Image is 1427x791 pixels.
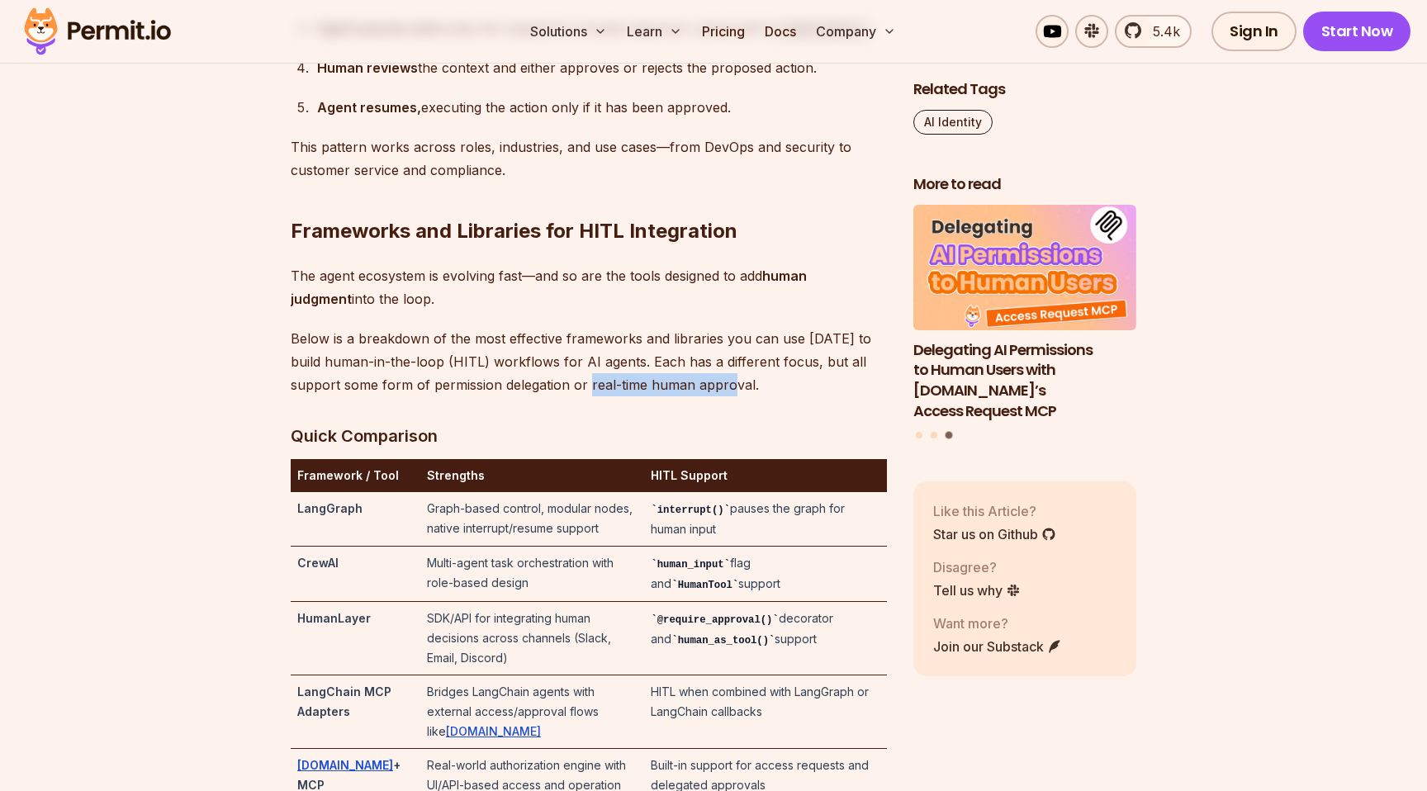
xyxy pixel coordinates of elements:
[291,423,887,449] h3: Quick Comparison
[420,602,644,675] td: SDK/API for integrating human decisions across channels (Slack, Email, Discord)
[913,339,1136,421] h3: Delegating AI Permissions to Human Users with [DOMAIN_NAME]’s Access Request MCP
[317,56,887,79] div: the context and either approves or rejects the proposed action.
[291,152,887,244] h2: Frameworks and Libraries for HITL Integration
[644,492,887,547] td: pauses the graph for human input
[945,432,952,439] button: Go to slide 3
[620,15,689,48] button: Learn
[420,547,644,602] td: Multi-agent task orchestration with role-based design
[297,684,391,718] strong: LangChain MCP Adapters
[317,59,418,76] strong: Human reviews
[758,15,803,48] a: Docs
[446,724,541,738] a: [DOMAIN_NAME]
[297,611,371,625] strong: HumanLayer
[913,205,1136,422] li: 3 of 3
[317,99,421,116] strong: Agent resumes,
[809,15,903,48] button: Company
[933,580,1021,599] a: Tell us why
[420,459,644,492] th: Strengths
[644,602,887,675] td: decorator and support
[297,501,363,515] strong: LangGraph
[1115,15,1192,48] a: 5.4k
[1143,21,1180,41] span: 5.4k
[420,492,644,547] td: Graph-based control, modular nodes, native interrupt/resume support
[913,110,993,135] a: AI Identity
[291,459,420,492] th: Framework / Tool
[1303,12,1411,51] a: Start Now
[931,432,937,438] button: Go to slide 2
[933,613,1062,632] p: Want more?
[420,675,644,749] td: Bridges LangChain agents with external access/approval flows like
[524,15,614,48] button: Solutions
[913,174,1136,195] h2: More to read
[913,205,1136,422] a: Delegating AI Permissions to Human Users with Permit.io’s Access Request MCPDelegating AI Permiss...
[317,96,887,119] div: executing the action only if it has been approved.
[695,15,751,48] a: Pricing
[913,205,1136,442] div: Posts
[671,580,738,591] code: HumanTool
[644,675,887,749] td: HITL when combined with LangGraph or LangChain callbacks
[297,556,339,570] strong: CrewAI
[671,635,775,647] code: human_as_tool()
[933,636,1062,656] a: Join our Substack
[913,79,1136,100] h2: Related Tags
[291,327,887,396] p: Below is a breakdown of the most effective frameworks and libraries you can use [DATE] to build h...
[651,504,730,516] code: interrupt()
[933,523,1056,543] a: Star us on Github
[916,432,922,438] button: Go to slide 1
[933,557,1021,576] p: Disagree?
[644,547,887,602] td: flag and support
[933,500,1056,520] p: Like this Article?
[651,559,730,571] code: human_input
[913,205,1136,330] img: Delegating AI Permissions to Human Users with Permit.io’s Access Request MCP
[1211,12,1297,51] a: Sign In
[651,614,778,626] code: @require_approval()
[297,758,393,772] a: [DOMAIN_NAME]
[291,135,887,182] p: This pattern works across roles, industries, and use cases—from DevOps and security to customer s...
[291,264,887,310] p: The agent ecosystem is evolving fast—and so are the tools designed to add into the loop.
[17,3,178,59] img: Permit logo
[644,459,887,492] th: HITL Support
